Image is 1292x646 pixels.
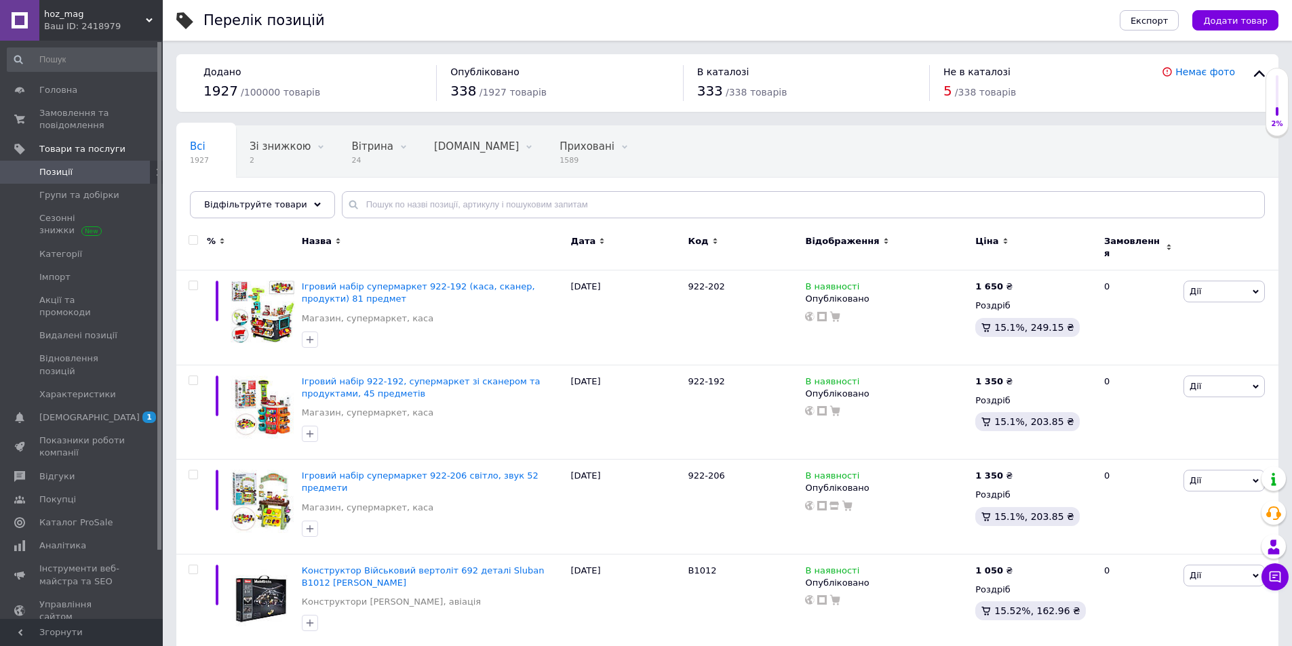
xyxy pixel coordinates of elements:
span: 15.52%, 162.96 ₴ [994,605,1080,616]
span: В каталозі [697,66,749,77]
button: Експорт [1120,10,1179,31]
span: Дії [1190,570,1201,580]
span: 5 [943,83,952,99]
div: 0 [1096,460,1180,554]
span: В наявності [805,281,859,296]
div: Опубліковано [805,293,968,305]
span: 1927 [203,83,238,99]
span: Аналітика [39,540,86,552]
span: Дата [571,235,596,247]
span: Характеристики [39,388,116,401]
span: 1 [142,411,156,423]
span: Код [688,235,709,247]
b: 1 350 [975,470,1003,481]
b: 1 050 [975,565,1003,576]
span: Категорії [39,248,82,260]
span: Приховані [560,140,614,153]
div: [DATE] [568,270,685,365]
span: В наявності [805,470,859,485]
span: Інструменти веб-майстра та SEO [39,563,125,587]
span: Додано [203,66,241,77]
span: 15.1%, 203.85 ₴ [994,511,1074,522]
span: 2 [250,155,311,165]
div: Роздріб [975,489,1093,501]
span: 922-192 [688,376,725,386]
span: Покупці [39,493,76,506]
span: Назва [302,235,332,247]
button: Чат з покупцем [1261,563,1289,590]
div: Опубліковано [805,482,968,494]
img: Игровой набор супермаркет 922-202 (касса, сканер, продукты) 81 предмет [231,281,295,344]
input: Пошук по назві позиції, артикулу і пошуковим запитам [342,191,1265,218]
div: [DATE] [568,365,685,460]
span: Замовлення [1104,235,1162,260]
span: / 100000 товарів [241,87,320,98]
div: 0 [1096,365,1180,460]
span: Додати товар [1203,16,1268,26]
span: Каталог ProSale [39,517,113,529]
img: Игровой набор супермаркет 922-206 свет, звук 52 предмета [231,470,295,535]
input: Пошук [7,47,160,72]
span: 15.1%, 203.85 ₴ [994,416,1074,427]
div: Опубліковано [805,388,968,400]
span: Акції та промокоди [39,294,125,319]
span: 922-202 [688,281,725,291]
span: Опубліковано [450,66,520,77]
span: Дії [1190,475,1201,485]
button: Додати товар [1192,10,1278,31]
div: 0 [1096,270,1180,365]
span: 333 [697,83,723,99]
div: Роздріб [975,584,1093,596]
span: Показники роботи компанії [39,435,125,459]
span: Відфільтруйте товари [204,199,307,209]
span: Товари та послуги [39,143,125,155]
span: 1589 [560,155,614,165]
span: B1012 [688,565,717,576]
a: Ігровий набір 922-192, супермаркет зі сканером та продуктами, 45 предметів [302,376,541,399]
span: Відновлення позицій [39,352,125,377]
span: / 1927 товарів [479,87,547,98]
span: 1927 [190,155,209,165]
div: Ваш ID: 2418979 [44,20,163,33]
a: Ігровий набір супермаркет 922-206 світло, звук 52 предмети [302,470,539,493]
span: Зі знижкою [250,140,311,153]
div: Роздріб [975,300,1093,312]
a: Магазин, супермаркет, каса [302,312,433,325]
span: В наявності [805,565,859,580]
span: 24 [351,155,393,165]
span: Дії [1190,381,1201,391]
img: Конструктор Военный вертолет 692 детали Sluban B1012 Черный ястреб [231,565,295,628]
a: Магазин, супермаркет, каса [302,502,433,514]
span: / 338 товарів [955,87,1016,98]
a: Конструктори [PERSON_NAME], авіація [302,596,481,608]
span: 15.1%, 249.15 ₴ [994,322,1074,333]
span: hoz_mag [44,8,146,20]
div: Опубліковано [805,577,968,589]
a: Немає фото [1175,66,1235,77]
div: Роздріб [975,395,1093,407]
span: [DOMAIN_NAME] [434,140,519,153]
b: 1 650 [975,281,1003,291]
span: Експорт [1131,16,1169,26]
img: Игровой набор 922-192, супермаркет со сканером и продуктами, 45 предметов [231,376,295,441]
span: Управління сайтом [39,599,125,623]
span: / 338 товарів [726,87,787,98]
span: Відображення [805,235,879,247]
a: Магазин, супермаркет, каса [302,407,433,419]
span: Всі [190,140,205,153]
div: [DATE] [568,460,685,554]
span: Позиції [39,166,73,178]
span: Ціна [975,235,998,247]
span: Замовлення та повідомлення [39,107,125,132]
span: Вітрина [351,140,393,153]
span: Відгуки [39,470,75,483]
div: ₴ [975,281,1013,293]
div: ₴ [975,470,1013,482]
div: ₴ [975,565,1013,577]
a: Конструктор Військовий вертоліт 692 деталі Sluban B1012 [PERSON_NAME] [302,565,545,588]
span: Групи та добірки [39,189,119,201]
span: 338 [450,83,476,99]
